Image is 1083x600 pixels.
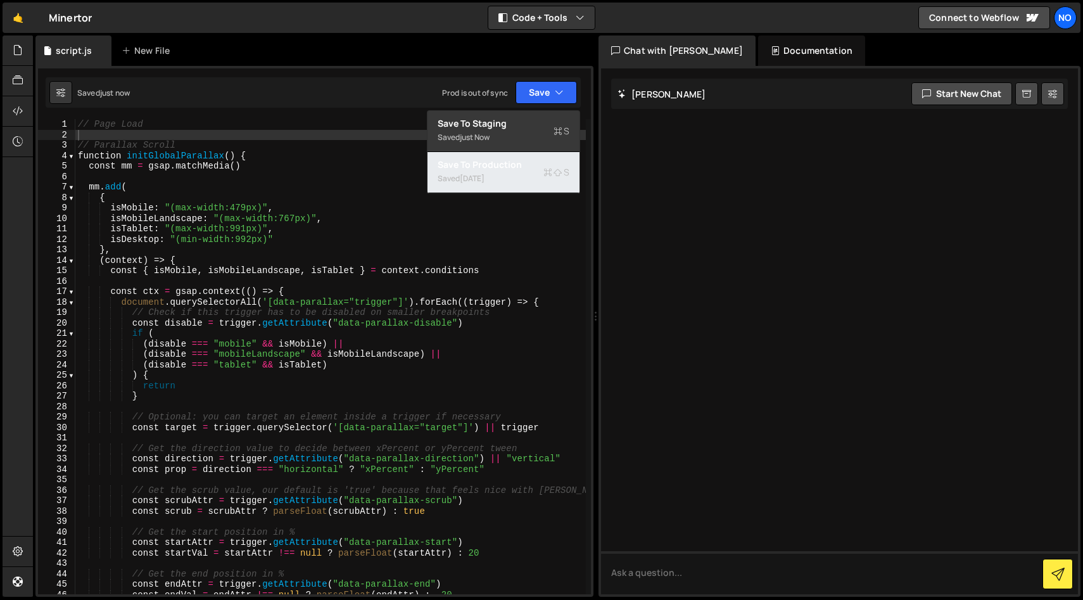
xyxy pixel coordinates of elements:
[38,182,75,193] div: 7
[38,516,75,527] div: 39
[38,444,75,454] div: 32
[438,171,569,186] div: Saved
[38,349,75,360] div: 23
[1054,6,1077,29] a: No
[77,87,130,98] div: Saved
[49,10,92,25] div: Minertor
[758,35,865,66] div: Documentation
[38,234,75,245] div: 12
[38,548,75,559] div: 42
[38,391,75,402] div: 27
[38,495,75,506] div: 37
[38,214,75,224] div: 10
[38,161,75,172] div: 5
[438,117,569,130] div: Save to Staging
[38,569,75,580] div: 44
[427,110,580,194] div: Code + Tools
[554,125,569,137] span: S
[38,265,75,276] div: 15
[460,173,484,184] div: [DATE]
[38,485,75,496] div: 36
[427,111,579,152] button: Save to StagingS Savedjust now
[38,464,75,475] div: 34
[38,579,75,590] div: 45
[38,276,75,287] div: 16
[38,360,75,371] div: 24
[38,245,75,255] div: 13
[488,6,595,29] button: Code + Tools
[56,44,92,57] div: script.js
[617,88,706,100] h2: [PERSON_NAME]
[38,423,75,433] div: 30
[38,255,75,266] div: 14
[918,6,1050,29] a: Connect to Webflow
[38,172,75,182] div: 6
[38,412,75,423] div: 29
[598,35,756,66] div: Chat with [PERSON_NAME]
[442,87,508,98] div: Prod is out of sync
[38,307,75,318] div: 19
[38,537,75,548] div: 41
[38,203,75,214] div: 9
[38,402,75,412] div: 28
[438,130,569,145] div: Saved
[38,381,75,392] div: 26
[38,328,75,339] div: 21
[38,286,75,297] div: 17
[38,506,75,517] div: 38
[38,140,75,151] div: 3
[543,166,569,179] span: S
[38,224,75,234] div: 11
[38,558,75,569] div: 43
[38,454,75,464] div: 33
[38,370,75,381] div: 25
[38,527,75,538] div: 40
[516,81,577,104] button: Save
[38,475,75,485] div: 35
[100,87,130,98] div: just now
[38,193,75,203] div: 8
[38,433,75,444] div: 31
[38,318,75,329] div: 20
[460,132,490,143] div: just now
[122,44,175,57] div: New File
[438,158,569,171] div: Save to Production
[911,82,1012,105] button: Start new chat
[3,3,34,33] a: 🤙
[38,339,75,350] div: 22
[38,119,75,130] div: 1
[38,151,75,162] div: 4
[427,152,579,193] button: Save to ProductionS Saved[DATE]
[38,130,75,141] div: 2
[38,297,75,308] div: 18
